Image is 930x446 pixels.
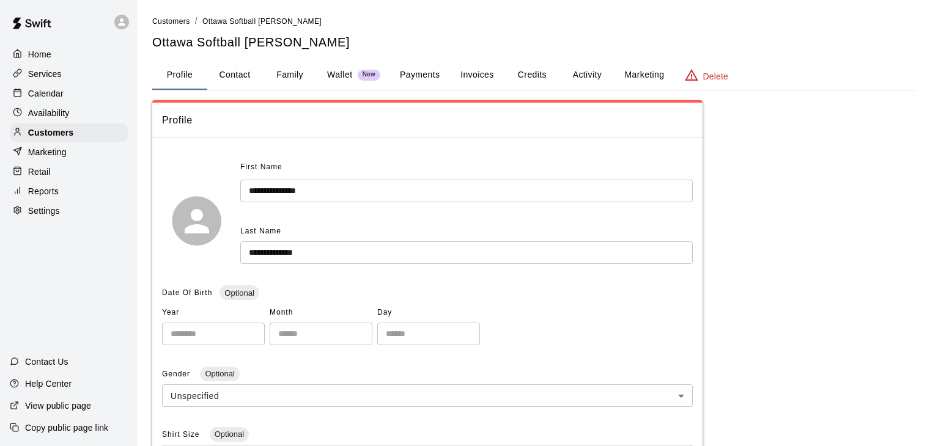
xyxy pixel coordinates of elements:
[614,60,674,90] button: Marketing
[449,60,504,90] button: Invoices
[504,60,559,90] button: Credits
[152,15,915,28] nav: breadcrumb
[10,163,128,181] a: Retail
[25,400,91,412] p: View public page
[25,378,72,390] p: Help Center
[25,356,68,368] p: Contact Us
[28,68,62,80] p: Services
[10,123,128,142] a: Customers
[10,202,128,220] a: Settings
[162,384,693,407] div: Unspecified
[152,60,915,90] div: basic tabs example
[10,143,128,161] a: Marketing
[28,48,51,60] p: Home
[195,15,197,27] li: /
[10,182,128,200] a: Reports
[162,112,693,128] span: Profile
[240,158,282,177] span: First Name
[377,303,480,323] span: Day
[152,16,190,26] a: Customers
[162,303,265,323] span: Year
[559,60,614,90] button: Activity
[152,17,190,26] span: Customers
[10,65,128,83] a: Services
[240,227,281,235] span: Last Name
[28,205,60,217] p: Settings
[202,17,322,26] span: Ottawa Softball [PERSON_NAME]
[28,146,67,158] p: Marketing
[28,107,70,119] p: Availability
[327,68,353,81] p: Wallet
[28,185,59,197] p: Reports
[162,430,202,439] span: Shirt Size
[220,288,259,298] span: Optional
[10,45,128,64] a: Home
[152,60,207,90] button: Profile
[28,126,73,139] p: Customers
[28,166,51,178] p: Retail
[28,87,64,100] p: Calendar
[162,288,212,297] span: Date Of Birth
[390,60,449,90] button: Payments
[358,71,380,79] span: New
[262,60,317,90] button: Family
[25,422,108,434] p: Copy public page link
[703,70,728,82] p: Delete
[162,370,193,378] span: Gender
[10,84,128,103] a: Calendar
[152,34,915,51] h5: Ottawa Softball [PERSON_NAME]
[270,303,372,323] span: Month
[207,60,262,90] button: Contact
[10,104,128,122] a: Availability
[210,430,249,439] span: Optional
[200,369,239,378] span: Optional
